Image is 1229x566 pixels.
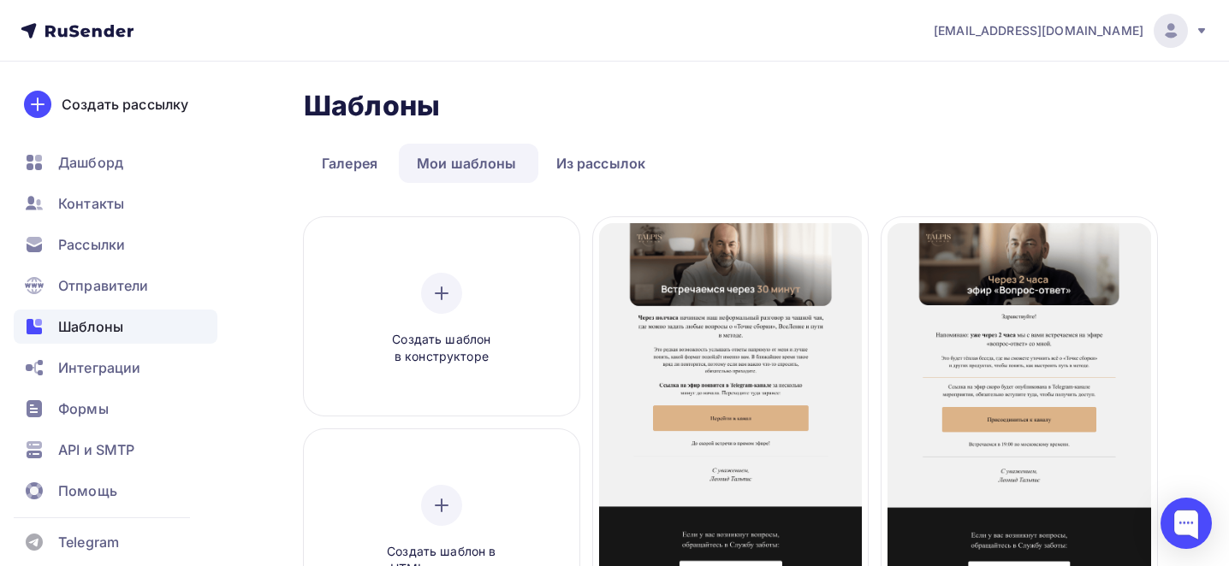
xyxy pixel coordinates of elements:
div: Создать рассылку [62,94,188,115]
span: Рассылки [58,234,125,255]
span: Интеграции [58,357,140,378]
span: Контакты [58,193,124,214]
a: Шаблоны [14,310,217,344]
a: Дашборд [14,145,217,180]
span: API и SMTP [58,439,134,460]
a: Мои шаблоны [399,144,535,183]
a: [EMAIL_ADDRESS][DOMAIN_NAME] [934,14,1208,48]
span: Шаблоны [58,316,123,337]
a: Галерея [304,144,395,183]
span: Telegram [58,532,119,552]
a: Рассылки [14,227,217,262]
span: Формы [58,398,109,419]
span: [EMAIL_ADDRESS][DOMAIN_NAME] [934,22,1143,39]
a: Контакты [14,186,217,221]
a: Из рассылок [538,144,664,183]
a: Отправители [14,268,217,303]
span: Создать шаблон в конструкторе [360,331,523,366]
span: Помощь [58,481,117,501]
a: Формы [14,392,217,426]
span: Дашборд [58,152,123,173]
span: Отправители [58,275,149,296]
h2: Шаблоны [304,89,440,123]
